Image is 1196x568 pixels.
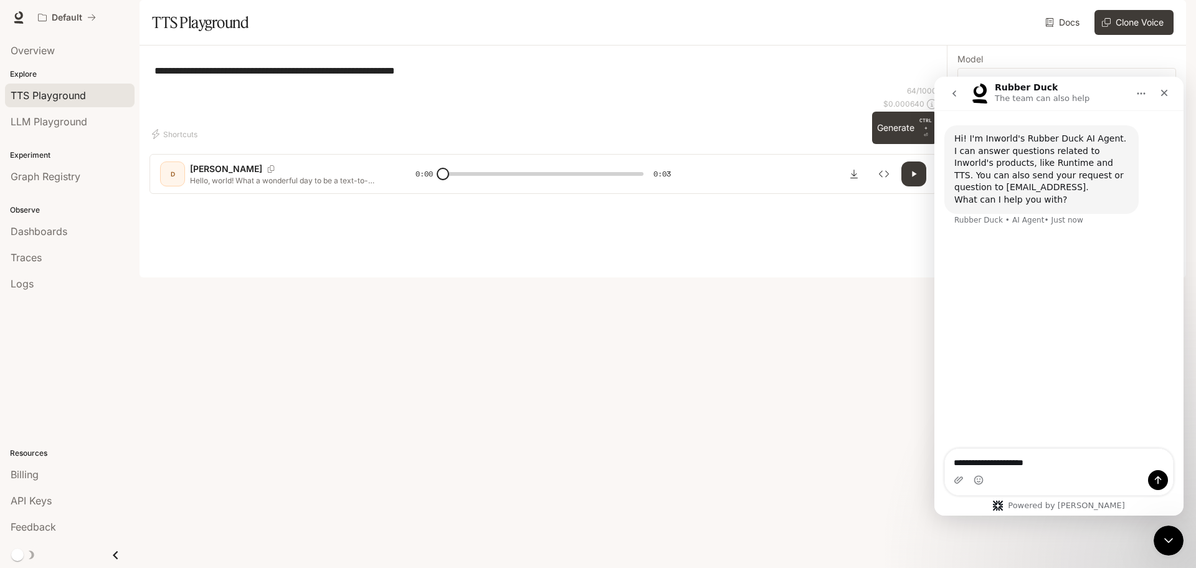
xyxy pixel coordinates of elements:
a: Docs [1043,10,1084,35]
div: D [163,164,183,184]
button: Clone Voice [1094,10,1174,35]
p: Hello, world! What a wonderful day to be a text-to-speech model! [190,175,386,186]
p: $ 0.000640 [883,99,924,109]
button: Shortcuts [149,124,202,144]
p: [PERSON_NAME] [190,163,262,175]
div: inworld-tts-1-max [958,69,1175,92]
p: Model [957,55,983,64]
span: 0:03 [653,168,671,180]
button: All workspaces [32,5,102,30]
button: Download audio [842,161,866,186]
p: ⏎ [919,117,932,139]
h1: TTS Playground [152,10,249,35]
button: GenerateCTRL +⏎ [872,112,937,144]
div: inworld-tts-1-max [967,74,1156,87]
button: Copy Voice ID [262,165,280,173]
span: 0:00 [415,168,433,180]
button: Inspect [871,161,896,186]
p: Default [52,12,82,23]
p: CTRL + [919,117,932,132]
iframe: Intercom live chat [934,77,1184,516]
iframe: Intercom live chat [1154,526,1184,556]
p: 64 / 1000 [907,85,937,96]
